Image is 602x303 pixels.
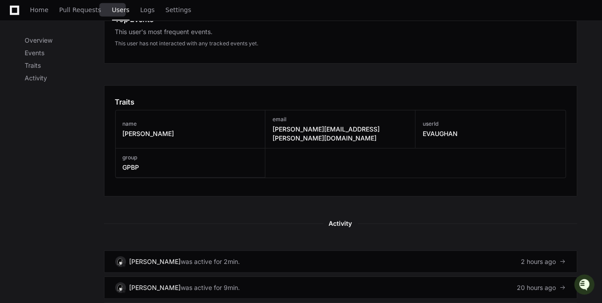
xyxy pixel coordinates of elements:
img: Matt Kasner [9,111,23,126]
app-pz-page-link-header: Traits [115,97,566,107]
img: 1756235613930-3d25f9e4-fa56-45dd-b3ad-e072dfbd1548 [9,66,25,83]
div: Start new chat [40,66,147,75]
span: Logs [140,7,155,13]
h3: GPBP [123,163,139,172]
div: This user's most frequent events. [115,27,566,36]
span: Pylon [89,140,108,147]
div: 20 hours ago [517,283,566,292]
button: See all [139,96,163,106]
p: Traits [25,61,104,70]
h3: name [123,120,174,127]
a: [PERSON_NAME]was active for 2min.2 hours ago [104,250,577,273]
div: [PERSON_NAME] [130,283,181,292]
h3: EVAUGHAN [423,129,458,138]
img: 1756235613930-3d25f9e4-fa56-45dd-b3ad-e072dfbd1548 [18,120,25,127]
span: Users [112,7,130,13]
div: [PERSON_NAME] [130,257,181,266]
span: [PERSON_NAME] [28,120,73,127]
span: Activity [324,218,358,229]
img: PlayerZero [9,9,27,26]
span: • [74,120,78,127]
h3: group [123,154,139,161]
div: was active for 2min. [181,257,240,266]
h1: Traits [115,97,135,107]
img: 11.svg [116,283,125,292]
p: Overview [25,36,104,45]
h3: [PERSON_NAME] [123,129,174,138]
p: Events [25,48,104,57]
a: [PERSON_NAME]was active for 9min.20 hours ago [104,277,577,299]
div: was active for 9min. [181,283,240,292]
span: Settings [165,7,191,13]
span: Home [30,7,48,13]
h3: [PERSON_NAME][EMAIL_ADDRESS][PERSON_NAME][DOMAIN_NAME] [273,125,408,143]
img: 7521149027303_d2c55a7ec3fe4098c2f6_72.png [19,66,35,83]
div: Welcome [9,35,163,50]
div: Past conversations [9,97,60,105]
iframe: Open customer support [573,273,598,298]
div: This user has not interacted with any tracked events yet. [115,40,566,47]
p: Activity [25,74,104,83]
span: Pull Requests [59,7,101,13]
h3: userId [423,120,458,127]
h3: email [273,116,408,123]
span: [DATE] [79,120,98,127]
div: 2 hours ago [521,257,566,266]
a: Powered byPylon [63,140,108,147]
img: 11.svg [116,257,125,266]
button: Start new chat [152,69,163,80]
div: We're available if you need us! [40,75,123,83]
